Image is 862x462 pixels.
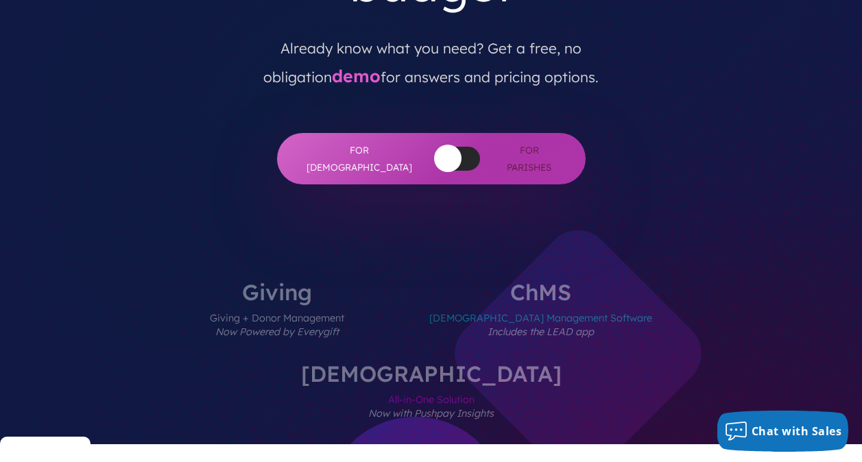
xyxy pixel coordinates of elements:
label: [DEMOGRAPHIC_DATA] [260,363,603,444]
span: [DEMOGRAPHIC_DATA] Management Software [429,303,652,363]
em: Includes the LEAD app [488,326,594,338]
span: For Parishes [501,142,558,175]
span: Giving + Donor Management [210,303,344,363]
button: Chat with Sales [717,411,849,452]
em: Now with Pushpay Insights [368,407,494,420]
span: Chat with Sales [752,424,842,439]
label: Giving [169,281,385,363]
span: For [DEMOGRAPHIC_DATA] [304,142,414,175]
label: ChMS [388,281,693,363]
em: Now Powered by Everygift [215,326,339,338]
span: All-in-One Solution [301,385,562,444]
p: Already know what you need? Get a free, no obligation for answers and pricing options. [235,22,628,92]
a: demo [332,65,381,86]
